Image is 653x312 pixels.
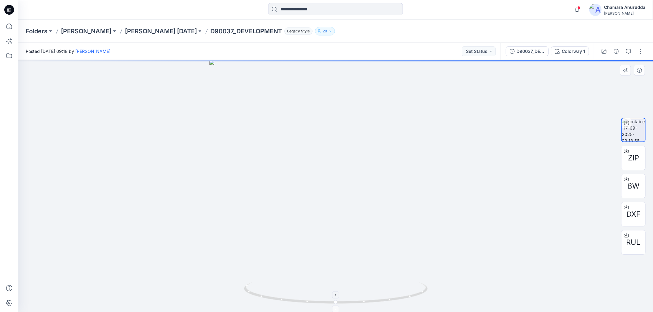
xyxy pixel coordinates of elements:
[627,181,640,192] span: BW
[611,46,621,56] button: Details
[551,46,589,56] button: Colorway 1
[284,28,313,35] span: Legacy Style
[626,237,641,248] span: RUL
[26,27,47,35] a: Folders
[562,48,585,55] div: Colorway 1
[282,27,313,35] button: Legacy Style
[26,48,111,54] span: Posted [DATE] 09:18 by
[628,152,639,163] span: ZIP
[61,27,111,35] a: [PERSON_NAME]
[323,28,327,35] p: 29
[626,209,640,220] span: DXF
[315,27,335,35] button: 29
[622,118,645,141] img: turntable-17-09-2025-09:18:56
[210,27,282,35] p: D90037_DEVELOPMENT
[506,46,549,56] button: D90037_DEVELOPMENT
[516,48,545,55] div: D90037_DEVELOPMENT
[604,11,645,16] div: [PERSON_NAME]
[604,4,645,11] div: Chamara Anurudda
[589,4,602,16] img: avatar
[75,49,111,54] a: [PERSON_NAME]
[125,27,197,35] a: [PERSON_NAME] [DATE]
